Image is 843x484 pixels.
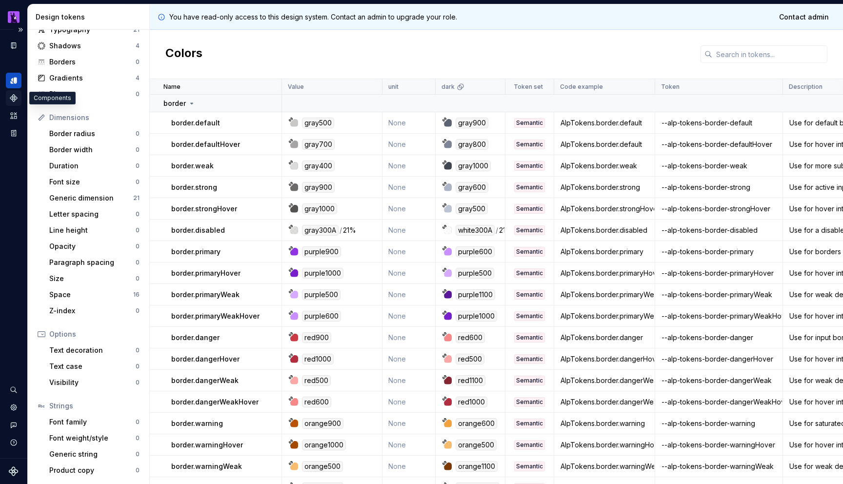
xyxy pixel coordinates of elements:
[36,12,145,22] div: Design tokens
[456,203,488,214] div: gray500
[136,434,140,442] div: 0
[49,290,133,300] div: Space
[136,226,140,234] div: 0
[656,225,783,235] div: --alp-tokens-border-disabled
[133,26,140,34] div: 21
[656,311,783,321] div: --alp-tokens-border-primaryWeakHover
[382,198,436,220] td: None
[555,161,654,171] div: AlpTokens.border.weak
[45,142,143,158] a: Border width0
[656,290,783,300] div: --alp-tokens-border-primaryWeak
[34,70,143,86] a: Gradients4
[656,268,783,278] div: --alp-tokens-border-primaryHover
[302,418,343,429] div: orange900
[555,354,654,364] div: AlpTokens.border.dangerHover
[45,126,143,141] a: Border radius0
[29,92,76,104] div: Components
[45,359,143,374] a: Text case0
[136,178,140,186] div: 0
[514,204,545,214] div: Semantic
[456,289,495,300] div: purple1100
[456,461,498,472] div: orange1100
[555,440,654,450] div: AlpTokens.border.warningHover
[45,375,143,390] a: Visibility0
[382,456,436,477] td: None
[496,225,498,236] div: /
[133,291,140,299] div: 16
[45,239,143,254] a: Opacity0
[136,146,140,154] div: 0
[136,74,140,82] div: 4
[456,225,495,236] div: white300A
[136,130,140,138] div: 0
[49,193,133,203] div: Generic dimension
[171,247,221,257] p: border.primary
[514,290,545,300] div: Semantic
[136,90,140,98] div: 0
[45,222,143,238] a: Line height0
[382,413,436,434] td: None
[555,140,654,149] div: AlpTokens.border.default
[382,134,436,155] td: None
[302,375,331,386] div: red500
[49,417,136,427] div: Font family
[302,354,334,364] div: red1000
[171,440,243,450] p: border.warningHover
[45,343,143,358] a: Text decoration0
[656,118,783,128] div: --alp-tokens-border-default
[171,268,241,278] p: border.primaryHover
[34,38,143,54] a: Shadows4
[656,182,783,192] div: --alp-tokens-border-strong
[288,83,304,91] p: Value
[49,177,136,187] div: Font size
[45,463,143,478] a: Product copy0
[656,333,783,343] div: --alp-tokens-border-danger
[49,433,136,443] div: Font weight/style
[136,363,140,370] div: 0
[171,204,237,214] p: border.strongHover
[171,354,240,364] p: border.dangerHover
[555,419,654,428] div: AlpTokens.border.warning
[6,90,21,106] a: Components
[136,210,140,218] div: 0
[6,38,21,53] div: Documentation
[6,73,21,88] div: Design tokens
[49,329,140,339] div: Options
[555,462,654,471] div: AlpTokens.border.warningWeak
[302,246,341,257] div: purple900
[34,86,143,102] a: Blurs0
[14,23,27,37] button: Expand sidebar
[49,161,136,171] div: Duration
[514,140,545,149] div: Semantic
[514,311,545,321] div: Semantic
[49,209,136,219] div: Letter spacing
[382,434,436,456] td: None
[171,397,259,407] p: border.dangerWeakHover
[6,400,21,415] a: Settings
[169,12,457,22] p: You have read-only access to this design system. Contact an admin to upgrade your role.
[45,255,143,270] a: Paragraph spacing0
[302,440,346,450] div: orange1000
[382,241,436,262] td: None
[49,345,136,355] div: Text decoration
[136,58,140,66] div: 0
[136,450,140,458] div: 0
[514,419,545,428] div: Semantic
[133,194,140,202] div: 21
[171,290,240,300] p: border.primaryWeak
[343,225,356,236] div: 21%
[171,140,240,149] p: border.defaultHover
[6,382,21,398] button: Search ⌘K
[514,376,545,385] div: Semantic
[555,290,654,300] div: AlpTokens.border.primaryWeak
[456,418,497,429] div: orange600
[171,182,217,192] p: border.strong
[656,140,783,149] div: --alp-tokens-border-defaultHover
[456,354,484,364] div: red500
[136,162,140,170] div: 0
[456,161,491,171] div: gray1000
[45,430,143,446] a: Font weight/style0
[382,262,436,284] td: None
[514,83,543,91] p: Token set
